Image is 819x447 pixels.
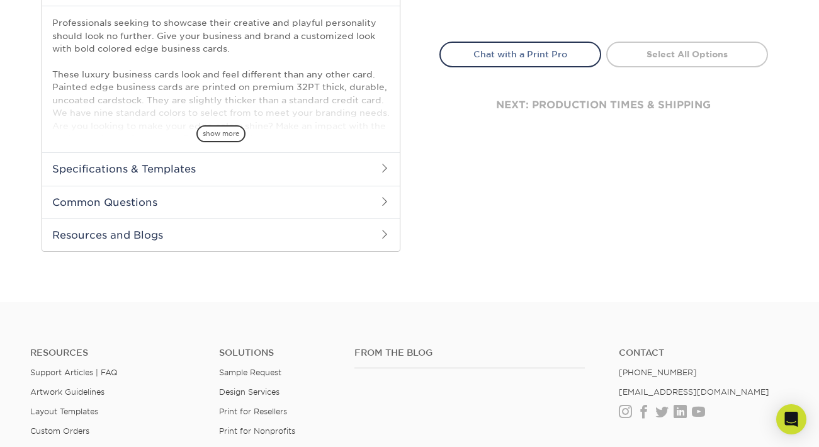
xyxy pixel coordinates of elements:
h4: Resources [30,348,200,358]
span: show more [196,125,246,142]
a: Print for Resellers [219,407,287,416]
h4: Solutions [219,348,335,358]
a: Layout Templates [30,407,98,416]
a: Sample Request [219,368,281,377]
h2: Common Questions [42,186,400,218]
a: Chat with a Print Pro [439,42,601,67]
div: next: production times & shipping [439,67,768,143]
h4: From the Blog [354,348,585,358]
h2: Specifications & Templates [42,152,400,185]
a: Custom Orders [30,426,89,436]
a: Contact [619,348,789,358]
a: [PHONE_NUMBER] [619,368,697,377]
div: Open Intercom Messenger [776,404,806,434]
a: [EMAIL_ADDRESS][DOMAIN_NAME] [619,387,769,397]
a: Support Articles | FAQ [30,368,118,377]
a: Artwork Guidelines [30,387,104,397]
a: Print for Nonprofits [219,426,295,436]
a: Select All Options [606,42,768,67]
a: Design Services [219,387,280,397]
h2: Resources and Blogs [42,218,400,251]
p: Professionals seeking to showcase their creative and playful personality should look no further. ... [52,16,390,260]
